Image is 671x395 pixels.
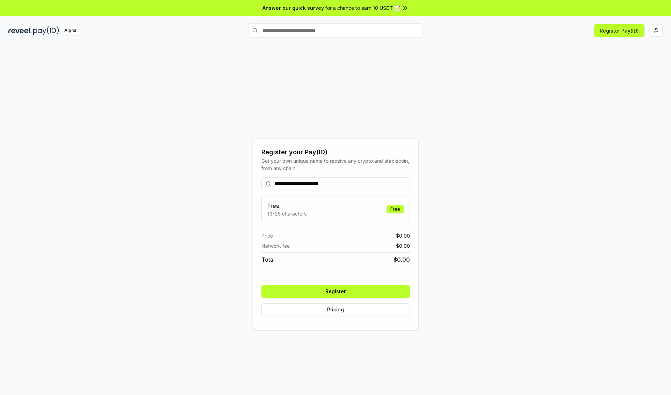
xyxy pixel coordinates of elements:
[261,255,275,264] span: Total
[261,232,273,239] span: Price
[33,26,59,35] img: pay_id
[396,232,410,239] span: $ 0.00
[325,4,400,12] span: for a chance to earn 10 USDT 📝
[396,242,410,249] span: $ 0.00
[261,285,410,298] button: Register
[262,4,324,12] span: Answer our quick survey
[394,255,410,264] span: $ 0.00
[261,157,410,172] div: Get your own unique name to receive any crypto and stablecoin, from any chain
[8,26,32,35] img: reveel_dark
[261,147,410,157] div: Register your Pay(ID)
[261,303,410,316] button: Pricing
[261,242,290,249] span: Network fee
[387,205,404,213] div: Free
[60,26,80,35] div: Alpha
[267,202,306,210] h3: Free
[594,24,644,37] button: Register Pay(ID)
[267,210,306,217] p: 13-25 characters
